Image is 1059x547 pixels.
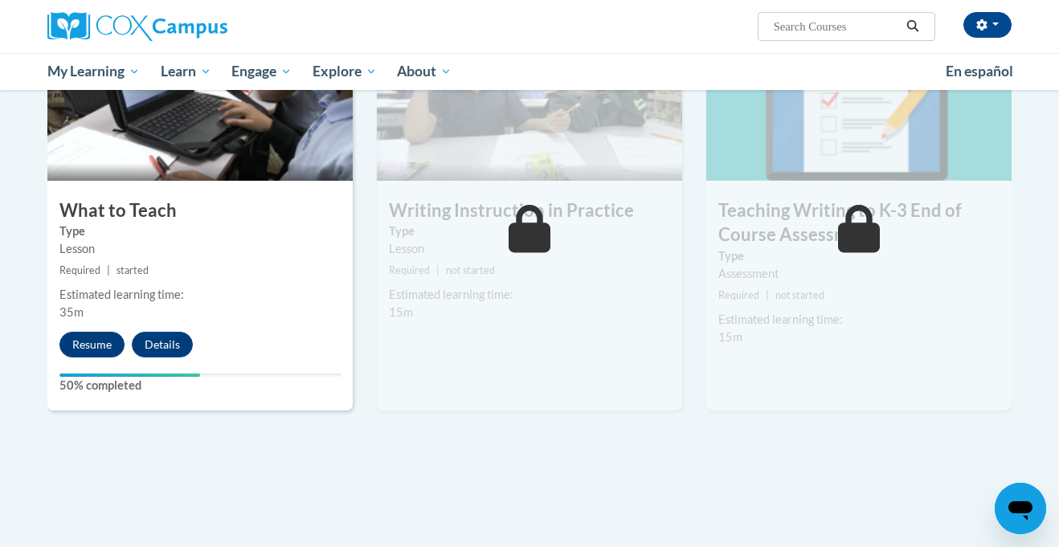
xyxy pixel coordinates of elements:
[117,264,149,276] span: started
[397,62,452,81] span: About
[446,264,495,276] span: not started
[901,17,925,36] button: Search
[59,377,341,394] label: 50% completed
[59,240,341,258] div: Lesson
[718,330,742,344] span: 15m
[436,264,440,276] span: |
[718,265,1000,283] div: Assessment
[718,311,1000,329] div: Estimated learning time:
[47,20,353,181] img: Course Image
[150,53,222,90] a: Learn
[59,264,100,276] span: Required
[132,332,193,357] button: Details
[37,53,150,90] a: My Learning
[59,286,341,304] div: Estimated learning time:
[706,20,1012,181] img: Course Image
[935,55,1024,88] a: En español
[389,240,670,258] div: Lesson
[59,374,200,377] div: Your progress
[221,53,302,90] a: Engage
[946,63,1013,80] span: En español
[387,53,463,90] a: About
[377,198,682,223] h3: Writing Instruction in Practice
[313,62,377,81] span: Explore
[302,53,387,90] a: Explore
[47,62,140,81] span: My Learning
[775,289,824,301] span: not started
[718,289,759,301] span: Required
[47,12,227,41] img: Cox Campus
[59,332,125,357] button: Resume
[706,198,1012,248] h3: Teaching Writing to K-3 End of Course Assessment
[772,17,901,36] input: Search Courses
[718,247,1000,265] label: Type
[995,483,1046,534] iframe: Button to launch messaging window
[59,305,84,319] span: 35m
[963,12,1012,38] button: Account Settings
[389,305,413,319] span: 15m
[389,264,430,276] span: Required
[23,53,1036,90] div: Main menu
[377,20,682,181] img: Course Image
[47,198,353,223] h3: What to Teach
[161,62,211,81] span: Learn
[59,222,341,240] label: Type
[766,289,769,301] span: |
[231,62,292,81] span: Engage
[107,264,110,276] span: |
[389,222,670,240] label: Type
[389,286,670,304] div: Estimated learning time:
[47,12,353,41] a: Cox Campus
